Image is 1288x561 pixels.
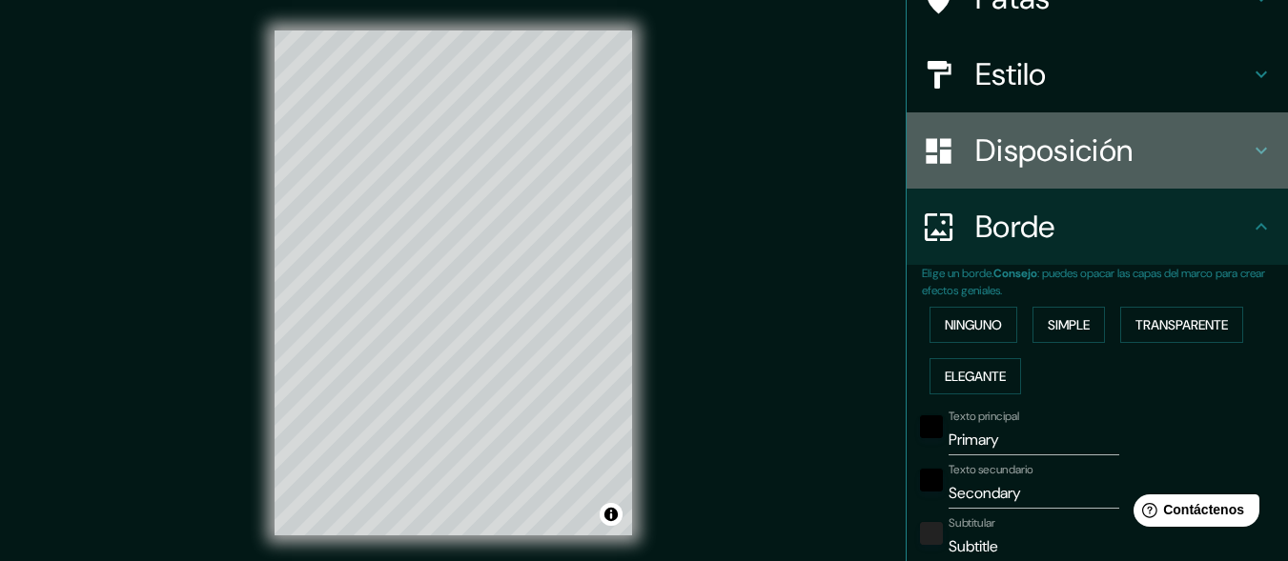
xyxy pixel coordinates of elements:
[949,462,1033,477] font: Texto secundario
[945,368,1006,385] font: Elegante
[920,415,943,438] button: negro
[949,515,995,531] font: Subtitular
[907,112,1288,189] div: Disposición
[930,307,1017,343] button: Ninguno
[922,266,993,281] font: Elige un borde.
[945,316,1002,333] font: Ninguno
[1032,307,1105,343] button: Simple
[975,207,1055,247] font: Borde
[1048,316,1090,333] font: Simple
[907,189,1288,265] div: Borde
[920,522,943,545] button: color-222222
[975,54,1047,94] font: Estilo
[907,36,1288,112] div: Estilo
[1135,316,1228,333] font: Transparente
[922,266,1265,298] font: : puedes opacar las capas del marco para crear efectos geniales.
[1118,487,1267,540] iframe: Lanzador de widgets de ayuda
[1120,307,1243,343] button: Transparente
[930,358,1021,394] button: Elegante
[949,409,1019,424] font: Texto principal
[975,130,1133,170] font: Disposición
[600,503,623,526] button: Activar o desactivar atribución
[920,469,943,491] button: negro
[993,266,1037,281] font: Consejo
